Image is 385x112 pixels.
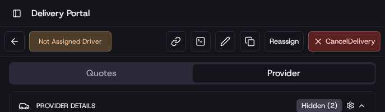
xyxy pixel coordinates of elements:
h1: Delivery Portal [31,7,90,20]
span: Pylon [112,29,136,38]
button: CancelDelivery [308,31,381,52]
button: Provider [193,64,375,82]
span: Provider Details [36,101,95,110]
span: Reassign [270,36,299,46]
button: Reassign [265,31,304,52]
button: Quotes [10,64,193,82]
img: Nash [11,11,34,34]
a: Powered byPylon [79,29,136,38]
span: Cancel Delivery [326,36,375,46]
span: Hidden ( 2 ) [301,101,337,111]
